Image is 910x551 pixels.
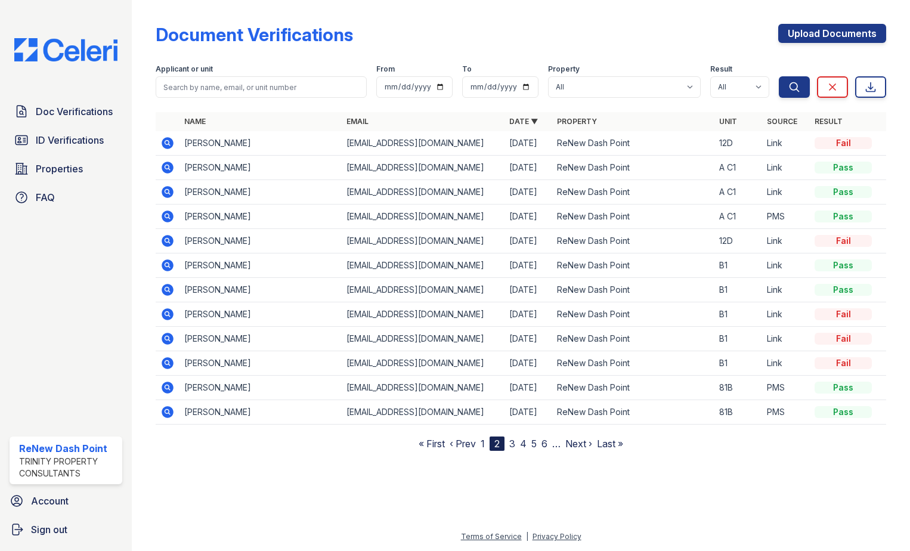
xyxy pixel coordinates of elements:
[490,437,504,451] div: 2
[552,400,714,425] td: ReNew Dash Point
[762,302,810,327] td: Link
[36,104,113,119] span: Doc Verifications
[179,156,342,180] td: [PERSON_NAME]
[526,532,528,541] div: |
[504,327,552,351] td: [DATE]
[762,131,810,156] td: Link
[179,229,342,253] td: [PERSON_NAME]
[552,302,714,327] td: ReNew Dash Point
[714,351,762,376] td: B1
[714,131,762,156] td: 12D
[461,532,522,541] a: Terms of Service
[714,302,762,327] td: B1
[10,128,122,152] a: ID Verifications
[342,131,504,156] td: [EMAIL_ADDRESS][DOMAIN_NAME]
[342,351,504,376] td: [EMAIL_ADDRESS][DOMAIN_NAME]
[552,253,714,278] td: ReNew Dash Point
[714,180,762,205] td: A C1
[504,205,552,229] td: [DATE]
[778,24,886,43] a: Upload Documents
[419,438,445,450] a: « First
[504,302,552,327] td: [DATE]
[552,205,714,229] td: ReNew Dash Point
[179,131,342,156] td: [PERSON_NAME]
[552,180,714,205] td: ReNew Dash Point
[815,406,872,418] div: Pass
[10,185,122,209] a: FAQ
[762,253,810,278] td: Link
[714,400,762,425] td: 81B
[762,278,810,302] td: Link
[533,532,581,541] a: Privacy Policy
[552,437,561,451] span: …
[552,156,714,180] td: ReNew Dash Point
[184,117,206,126] a: Name
[504,376,552,400] td: [DATE]
[565,438,592,450] a: Next ›
[552,229,714,253] td: ReNew Dash Point
[714,376,762,400] td: 81B
[31,494,69,508] span: Account
[714,229,762,253] td: 12D
[342,278,504,302] td: [EMAIL_ADDRESS][DOMAIN_NAME]
[179,278,342,302] td: [PERSON_NAME]
[714,278,762,302] td: B1
[815,117,843,126] a: Result
[762,351,810,376] td: Link
[552,351,714,376] td: ReNew Dash Point
[710,64,732,74] label: Result
[179,376,342,400] td: [PERSON_NAME]
[156,24,353,45] div: Document Verifications
[714,253,762,278] td: B1
[36,190,55,205] span: FAQ
[509,117,538,126] a: Date ▼
[509,438,515,450] a: 3
[504,400,552,425] td: [DATE]
[762,180,810,205] td: Link
[342,253,504,278] td: [EMAIL_ADDRESS][DOMAIN_NAME]
[548,64,580,74] label: Property
[719,117,737,126] a: Unit
[481,438,485,450] a: 1
[342,400,504,425] td: [EMAIL_ADDRESS][DOMAIN_NAME]
[531,438,537,450] a: 5
[815,211,872,222] div: Pass
[815,284,872,296] div: Pass
[714,156,762,180] td: A C1
[762,156,810,180] td: Link
[520,438,527,450] a: 4
[342,376,504,400] td: [EMAIL_ADDRESS][DOMAIN_NAME]
[342,180,504,205] td: [EMAIL_ADDRESS][DOMAIN_NAME]
[342,327,504,351] td: [EMAIL_ADDRESS][DOMAIN_NAME]
[504,131,552,156] td: [DATE]
[815,162,872,174] div: Pass
[815,333,872,345] div: Fail
[376,64,395,74] label: From
[179,253,342,278] td: [PERSON_NAME]
[504,229,552,253] td: [DATE]
[714,327,762,351] td: B1
[552,131,714,156] td: ReNew Dash Point
[462,64,472,74] label: To
[815,308,872,320] div: Fail
[552,278,714,302] td: ReNew Dash Point
[557,117,597,126] a: Property
[504,351,552,376] td: [DATE]
[450,438,476,450] a: ‹ Prev
[36,162,83,176] span: Properties
[156,64,213,74] label: Applicant or unit
[762,205,810,229] td: PMS
[762,229,810,253] td: Link
[815,382,872,394] div: Pass
[5,38,127,61] img: CE_Logo_Blue-a8612792a0a2168367f1c8372b55b34899dd931a85d93a1a3d3e32e68fde9ad4.png
[815,186,872,198] div: Pass
[762,400,810,425] td: PMS
[19,441,117,456] div: ReNew Dash Point
[552,376,714,400] td: ReNew Dash Point
[504,253,552,278] td: [DATE]
[342,205,504,229] td: [EMAIL_ADDRESS][DOMAIN_NAME]
[815,137,872,149] div: Fail
[156,76,367,98] input: Search by name, email, or unit number
[815,357,872,369] div: Fail
[762,376,810,400] td: PMS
